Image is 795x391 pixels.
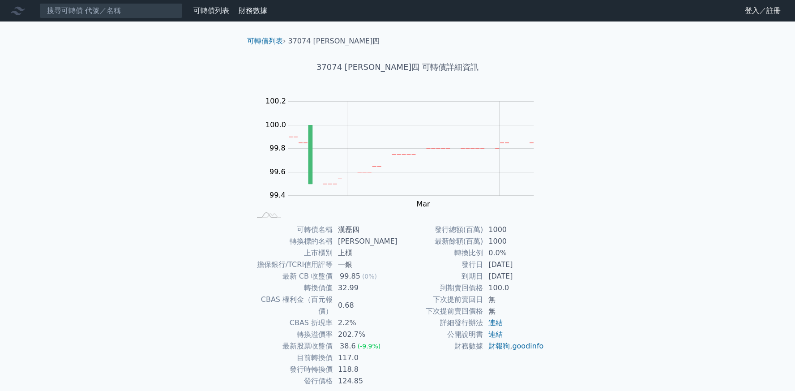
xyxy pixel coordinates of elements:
td: 發行總額(百萬) [397,224,483,236]
td: 最新 CB 收盤價 [251,271,333,282]
tspan: Mar [417,200,431,208]
li: 37074 [PERSON_NAME]四 [288,36,380,47]
a: 可轉債列表 [247,37,283,45]
td: 可轉債名稱 [251,224,333,236]
td: CBAS 權利金（百元報價） [251,294,333,317]
a: 連結 [488,330,503,339]
a: 連結 [488,318,503,327]
td: [DATE] [483,271,544,282]
tspan: 100.2 [265,97,286,105]
span: (-9.9%) [358,343,381,350]
td: 0.0% [483,247,544,259]
td: 一銀 [333,259,397,271]
td: 轉換標的名稱 [251,236,333,247]
td: 124.85 [333,375,397,387]
td: 最新餘額(百萬) [397,236,483,247]
td: 1000 [483,236,544,247]
td: 無 [483,305,544,317]
a: 登入／註冊 [738,4,788,18]
li: › [247,36,286,47]
td: 下次提前賣回價格 [397,305,483,317]
td: 最新股票收盤價 [251,340,333,352]
tspan: 100.0 [265,120,286,129]
div: 38.6 [338,340,358,352]
g: Chart [261,97,547,208]
td: 到期日 [397,271,483,282]
td: 發行日 [397,259,483,271]
tspan: 99.4 [269,191,286,199]
span: (0%) [362,273,377,280]
input: 搜尋可轉債 代號／名稱 [39,3,183,18]
td: 到期賣回價格 [397,282,483,294]
tspan: 99.8 [269,144,286,152]
td: , [483,340,544,352]
td: 公開說明書 [397,329,483,340]
td: 無 [483,294,544,305]
td: 100.0 [483,282,544,294]
td: 1000 [483,224,544,236]
td: 擔保銀行/TCRI信用評等 [251,259,333,271]
tspan: 99.6 [269,168,286,176]
td: 202.7% [333,329,397,340]
td: 發行價格 [251,375,333,387]
td: 0.68 [333,294,397,317]
td: 上市櫃別 [251,247,333,259]
td: 117.0 [333,352,397,364]
td: [DATE] [483,259,544,271]
td: CBAS 折現率 [251,317,333,329]
td: [PERSON_NAME] [333,236,397,247]
td: 118.8 [333,364,397,375]
div: 99.85 [338,271,362,282]
td: 下次提前賣回日 [397,294,483,305]
a: 可轉債列表 [193,6,229,15]
td: 目前轉換價 [251,352,333,364]
a: 財務數據 [239,6,267,15]
a: 財報狗 [488,342,510,350]
td: 漢磊四 [333,224,397,236]
a: goodinfo [512,342,543,350]
td: 財務數據 [397,340,483,352]
td: 32.99 [333,282,397,294]
h1: 37074 [PERSON_NAME]四 可轉債詳細資訊 [240,61,555,73]
td: 詳細發行辦法 [397,317,483,329]
td: 上櫃 [333,247,397,259]
td: 2.2% [333,317,397,329]
td: 轉換價值 [251,282,333,294]
td: 轉換比例 [397,247,483,259]
td: 發行時轉換價 [251,364,333,375]
td: 轉換溢價率 [251,329,333,340]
